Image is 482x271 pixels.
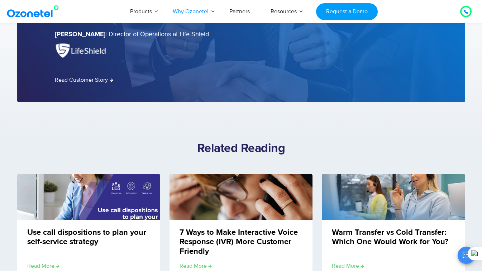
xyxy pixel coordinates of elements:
[27,262,59,270] a: Read more about Use call dispositions to plan your self-service strategy
[17,142,465,156] h2: Related Reading
[180,228,302,256] a: 7 Ways to Make Interactive Voice Response (IVR) More Customer Friendly
[316,3,377,20] a: Request a Demo
[458,247,475,264] button: Open chat
[180,262,212,270] a: Read more about 7 Ways to Make Interactive Voice Response (IVR) More Customer Friendly
[168,148,313,245] img: 7 Ways to Make your IVR More Customer-Friendly
[332,262,364,270] a: Read more about Warm Transfer vs Cold Transfer: Which One Would Work for You?
[55,43,108,58] img: lifeshield
[170,174,312,220] a: 7 Ways to Make your IVR More Customer-Friendly
[55,30,428,39] p: | Director of Operations at Life Shield
[27,228,149,247] a: Use call dispositions to plan your self-service strategy
[55,77,108,83] span: Read Customer Story
[55,77,113,83] a: Read Customer Story
[332,228,454,247] a: Warm Transfer vs Cold Transfer: Which One Would Work for You?
[55,31,105,38] strong: [PERSON_NAME]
